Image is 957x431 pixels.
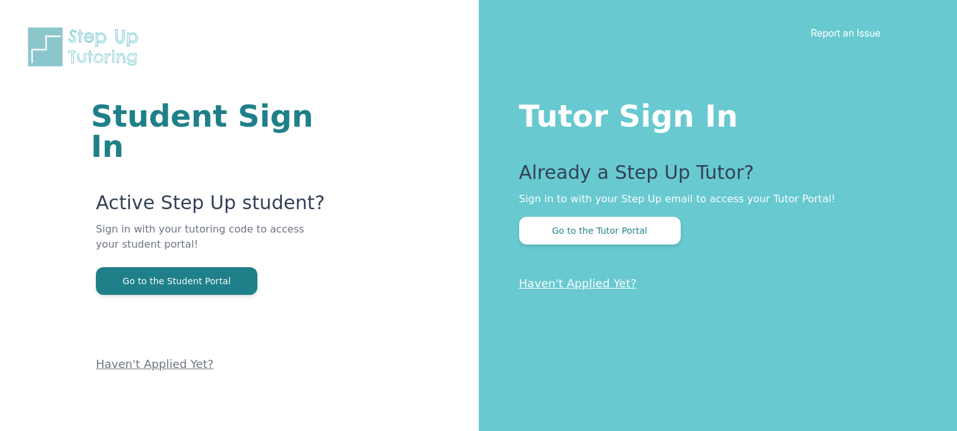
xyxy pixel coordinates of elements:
[811,26,881,39] a: Report an Issue
[96,222,327,267] p: Sign in with your tutoring code to access your student portal!
[519,217,681,244] button: Go to the Tutor Portal
[96,275,257,287] a: Go to the Student Portal
[519,161,907,192] p: Already a Step Up Tutor?
[519,224,681,236] a: Go to the Tutor Portal
[519,277,637,290] a: Haven't Applied Yet?
[96,267,257,295] button: Go to the Student Portal
[91,101,327,161] h1: Student Sign In
[25,25,146,69] img: Step Up Tutoring horizontal logo
[519,96,907,131] h1: Tutor Sign In
[96,357,214,371] a: Haven't Applied Yet?
[519,192,907,207] p: Sign in to with your Step Up email to access your Tutor Portal!
[96,192,327,222] p: Active Step Up student?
